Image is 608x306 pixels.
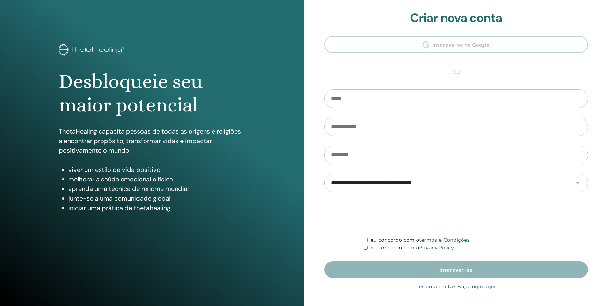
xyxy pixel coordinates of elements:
li: melhorar a saúde emocional e física [68,174,245,184]
h2: Criar nova conta [324,11,588,26]
label: eu concordo com o [370,236,469,244]
li: iniciar uma prática de thetahealing [68,203,245,213]
a: Privacy Policy [419,245,454,251]
a: Ter uma conta? Faça login aqui [417,283,495,291]
h1: Desbloqueie seu maior potencial [59,70,245,117]
li: junte-se a uma comunidade global [68,194,245,203]
span: ou [449,68,463,76]
li: aprenda uma técnica de renome mundial [68,184,245,194]
p: ThetaHealing capacita pessoas de todas as origens e religiões a encontrar propósito, transformar ... [59,126,245,155]
li: viver um estilo de vida positivo [68,165,245,174]
iframe: reCAPTCHA [408,202,505,227]
label: eu concordo com o [370,244,454,252]
a: termos e Condições [419,237,470,243]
